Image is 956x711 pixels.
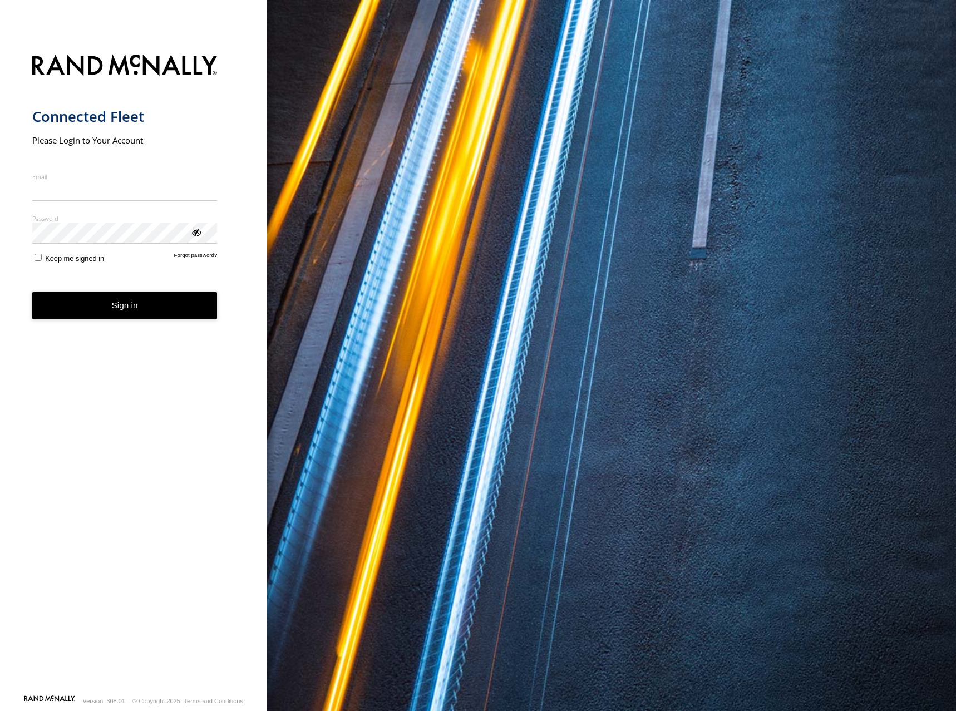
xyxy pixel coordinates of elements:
[32,135,218,146] h2: Please Login to Your Account
[45,254,104,263] span: Keep me signed in
[32,172,218,181] label: Email
[32,292,218,319] button: Sign in
[32,107,218,126] h1: Connected Fleet
[184,698,243,704] a: Terms and Conditions
[32,48,235,694] form: main
[32,52,218,81] img: Rand McNally
[83,698,125,704] div: Version: 308.01
[35,254,42,261] input: Keep me signed in
[190,226,201,238] div: ViewPassword
[174,252,218,263] a: Forgot password?
[24,695,75,707] a: Visit our Website
[32,214,218,223] label: Password
[132,698,243,704] div: © Copyright 2025 -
